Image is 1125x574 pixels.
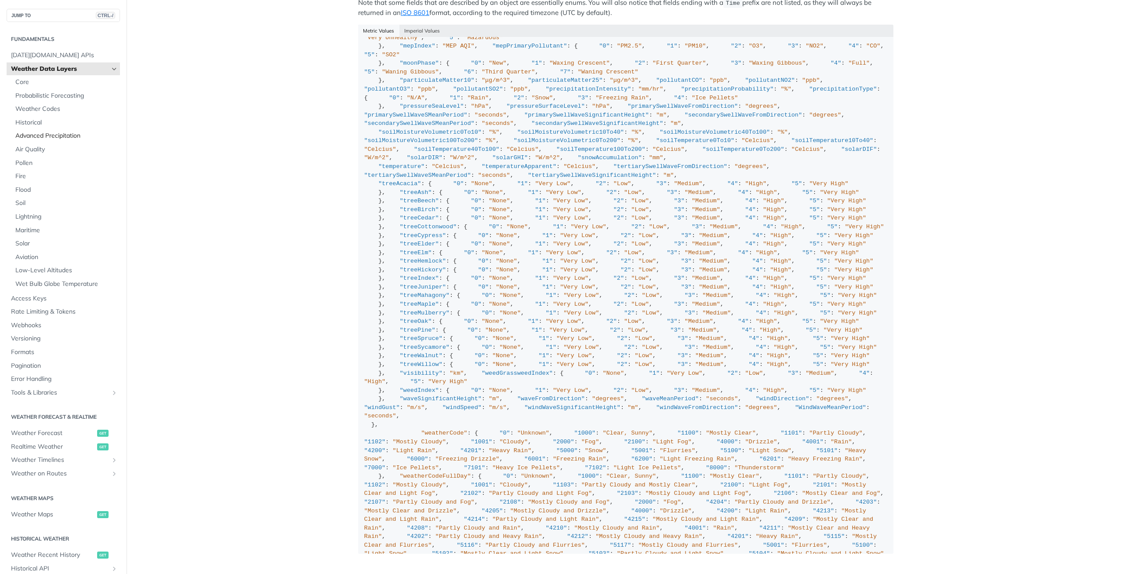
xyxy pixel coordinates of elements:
span: get [97,552,109,559]
span: "1" [531,60,542,66]
span: "Celcius" [432,163,464,170]
span: "O3" [749,43,763,49]
span: "3" [681,232,692,239]
span: "Low" [649,223,667,230]
span: "Very Low" [546,189,581,196]
span: "0" [389,95,399,101]
span: "3" [656,180,667,187]
span: "Freezing Rain" [595,95,649,101]
span: "Celcius" [563,163,595,170]
a: Weather TimelinesShow subpages for Weather Timelines [7,453,120,467]
span: Probabilistic Forecasting [15,91,118,100]
span: "5" [827,223,838,230]
span: Advanced Precipitation [15,132,118,140]
span: "primarySwellWaveSMeanPeriod" [364,112,468,118]
a: Air Quality [11,143,120,156]
span: "ppb" [802,77,820,84]
span: "3" [674,206,684,213]
span: Webhooks [11,321,118,330]
span: "soilMoistureVolumetric0To10" [378,129,482,135]
a: Solar [11,237,120,250]
span: "μg/m^3" [610,77,639,84]
span: "0" [471,215,482,221]
span: "4" [831,60,841,66]
span: Pagination [11,362,118,370]
span: "5" [809,241,820,247]
span: Soil [15,199,118,208]
span: "pollutantSO2" [453,86,503,92]
span: "3" [692,223,702,230]
a: Realtime Weatherget [7,440,120,453]
span: "Celcius" [741,137,773,144]
span: "pressureSeaLevel" [400,103,464,110]
span: "Full" [849,60,870,66]
span: "Very Low" [535,180,570,187]
span: "m" [656,112,667,118]
a: Historical [11,116,120,129]
span: "None" [489,197,510,204]
span: Weather on Routes [11,469,109,478]
span: "5" [802,189,813,196]
a: Rate Limiting & Tokens [7,305,120,318]
span: "2" [731,43,741,49]
button: Show subpages for Weather on Routes [111,470,118,477]
span: "4" [745,206,756,213]
span: CTRL-/ [96,12,115,19]
span: get [97,511,109,518]
span: "0" [489,223,499,230]
span: "W/m^2" [535,154,560,161]
span: "degrees" [745,103,777,110]
span: "1" [528,189,538,196]
span: "Medium" [685,189,713,196]
span: "None" [482,189,503,196]
span: "2" [514,95,524,101]
span: "4" [752,232,763,239]
span: "Medium" [674,180,702,187]
span: "0" [471,241,482,247]
a: Tools & LibrariesShow subpages for Tools & Libraries [7,386,120,399]
span: "2" [606,189,617,196]
span: "5" [809,206,820,213]
span: "soilMoistureVolumetric100To200" [364,137,478,144]
span: "1" [535,206,545,213]
span: "5" [809,215,820,221]
span: "High" [770,232,791,239]
span: "ppb" [709,77,727,84]
span: "%" [628,137,638,144]
span: "High" [763,197,784,204]
span: "tertiarySwellWaveFromDirection" [613,163,727,170]
span: "N/A" [407,95,425,101]
span: Historical API [11,564,109,573]
span: "soilTemperature100To200" [556,146,646,153]
span: Weather Data Layers [11,65,109,73]
span: "Medium" [692,241,720,247]
span: "Third Quarter" [482,69,535,75]
a: Weather Recent Historyget [7,548,120,562]
span: "treeCedar" [400,215,439,221]
span: "pollutantO3" [364,86,410,92]
span: "Very Low" [553,241,588,247]
span: Error Handling [11,375,118,384]
span: "Very Low" [570,223,606,230]
a: ISO 8601 [401,8,429,17]
span: "degrees" [809,112,841,118]
button: JUMP TOCTRL-/ [7,9,120,22]
span: "SO2" [382,51,400,58]
span: "None" [489,215,510,221]
span: "Low" [613,180,631,187]
span: "High" [763,215,784,221]
span: "6" [464,69,474,75]
span: "7" [560,69,570,75]
span: Solar [15,239,118,248]
span: "0" [599,43,610,49]
span: Rate Limiting & Tokens [11,307,118,316]
a: Pollen [11,157,120,170]
span: "mm/hr" [638,86,663,92]
span: "pollutantNO2" [745,77,795,84]
span: Weather Timelines [11,456,109,464]
a: Wet Bulb Globe Temperature [11,278,120,291]
span: "5" [446,34,457,41]
a: Weather Codes [11,102,120,116]
span: "NO2" [806,43,824,49]
span: "ppb" [510,86,528,92]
